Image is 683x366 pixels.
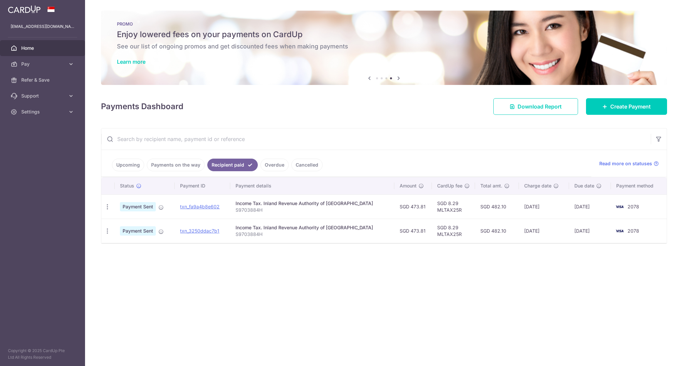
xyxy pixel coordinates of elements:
[475,194,519,219] td: SGD 482.10
[21,77,65,83] span: Refer & Save
[207,159,258,171] a: Recipient paid
[180,228,219,234] a: txn_3250ddac7b1
[599,160,659,167] a: Read more on statuses
[613,227,626,235] img: Bank Card
[394,219,432,243] td: SGD 473.81
[11,23,74,30] p: [EMAIL_ADDRESS][DOMAIN_NAME]
[120,183,134,189] span: Status
[230,177,394,194] th: Payment details
[493,98,578,115] a: Download Report
[147,159,205,171] a: Payments on the way
[569,194,611,219] td: [DATE]
[519,219,569,243] td: [DATE]
[101,11,667,85] img: Latest Promos banner
[611,177,667,194] th: Payment method
[21,61,65,67] span: Pay
[586,98,667,115] a: Create Payment
[574,183,594,189] span: Due date
[613,203,626,211] img: Bank Card
[400,183,417,189] span: Amount
[437,183,462,189] span: CardUp fee
[117,42,651,50] h6: See our list of ongoing promos and get discounted fees when making payments
[475,219,519,243] td: SGD 482.10
[180,204,220,209] a: txn_fa9a4b8e602
[518,103,562,110] span: Download Report
[628,204,639,209] span: 2078
[21,93,65,99] span: Support
[21,109,65,115] span: Settings
[394,194,432,219] td: SGD 473.81
[117,21,651,27] p: PROMO
[117,58,146,65] a: Learn more
[524,183,551,189] span: Charge date
[628,228,639,234] span: 2078
[599,160,652,167] span: Read more on statuses
[432,219,475,243] td: SGD 8.29 MLTAX25R
[569,219,611,243] td: [DATE]
[260,159,289,171] a: Overdue
[519,194,569,219] td: [DATE]
[8,5,41,13] img: CardUp
[291,159,323,171] a: Cancelled
[21,45,65,51] span: Home
[236,200,389,207] div: Income Tax. Inland Revenue Authority of [GEOGRAPHIC_DATA]
[236,231,389,238] p: S9703884H
[610,103,651,110] span: Create Payment
[112,159,144,171] a: Upcoming
[120,202,156,211] span: Payment Sent
[117,29,651,40] h5: Enjoy lowered fees on your payments on CardUp
[175,177,230,194] th: Payment ID
[432,194,475,219] td: SGD 8.29 MLTAX25R
[120,226,156,236] span: Payment Sent
[101,128,651,150] input: Search by recipient name, payment id or reference
[236,224,389,231] div: Income Tax. Inland Revenue Authority of [GEOGRAPHIC_DATA]
[236,207,389,213] p: S9703884H
[101,101,183,112] h4: Payments Dashboard
[480,183,502,189] span: Total amt.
